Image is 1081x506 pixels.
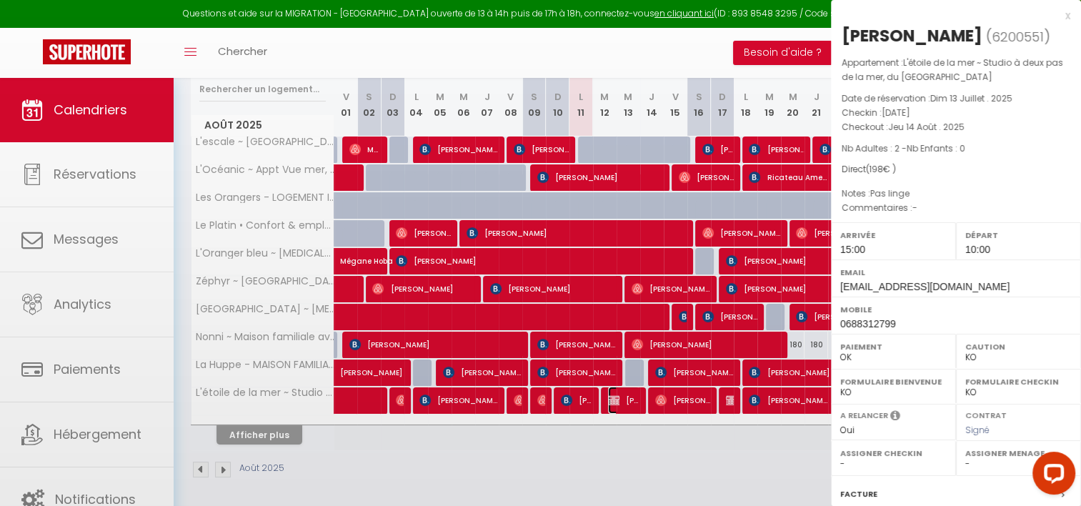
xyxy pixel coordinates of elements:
[842,120,1070,134] p: Checkout :
[992,28,1044,46] span: 6200551
[840,487,877,502] label: Facture
[840,228,947,242] label: Arrivée
[930,92,1012,104] span: Dim 13 Juillet . 2025
[842,56,1063,83] span: L'étoile de la mer ~ Studio à deux pas de la mer, du [GEOGRAPHIC_DATA]
[842,24,982,47] div: [PERSON_NAME]
[840,446,947,460] label: Assigner Checkin
[842,163,1070,177] div: Direct
[870,163,883,175] span: 198
[986,26,1050,46] span: ( )
[840,339,947,354] label: Paiement
[842,56,1070,84] p: Appartement :
[888,121,965,133] span: Jeu 14 Août . 2025
[842,201,1070,215] p: Commentaires :
[965,410,1007,419] label: Contrat
[1021,446,1081,506] iframe: LiveChat chat widget
[907,142,965,154] span: Nb Enfants : 0
[840,281,1010,292] span: [EMAIL_ADDRESS][DOMAIN_NAME]
[840,318,896,329] span: 0688312799
[842,106,1070,120] p: Checkin :
[866,163,896,175] span: ( € )
[912,202,917,214] span: -
[840,244,865,255] span: 15:00
[840,265,1072,279] label: Email
[870,187,910,199] span: Pas linge
[842,91,1070,106] p: Date de réservation :
[965,244,990,255] span: 10:00
[965,228,1072,242] label: Départ
[840,374,947,389] label: Formulaire Bienvenue
[882,106,910,119] span: [DATE]
[965,374,1072,389] label: Formulaire Checkin
[965,424,990,436] span: Signé
[840,302,1072,317] label: Mobile
[842,187,1070,201] p: Notes :
[890,410,900,425] i: Sélectionner OUI si vous souhaiter envoyer les séquences de messages post-checkout
[831,7,1070,24] div: x
[842,142,965,154] span: Nb Adultes : 2 -
[965,446,1072,460] label: Assigner Menage
[840,410,888,422] label: A relancer
[965,339,1072,354] label: Caution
